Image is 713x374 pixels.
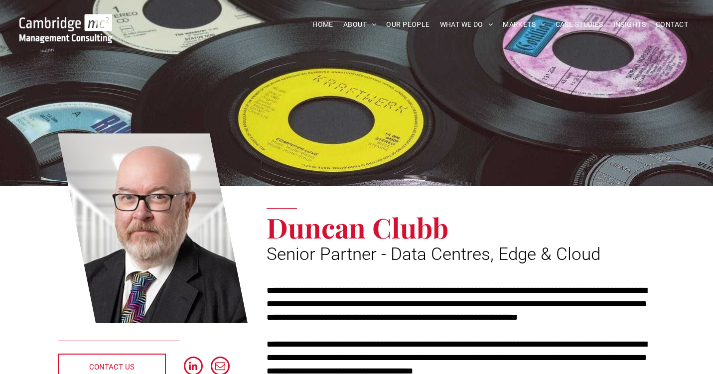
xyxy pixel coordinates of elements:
[267,244,600,264] span: Senior Partner - Data Centres, Edge & Cloud
[381,17,434,32] a: OUR PEOPLE
[19,14,112,43] img: Go to Homepage
[267,209,448,246] span: Duncan Clubb
[551,17,608,32] a: CASE STUDIES
[435,17,498,32] a: WHAT WE DO
[498,17,550,32] a: MARKETS
[651,17,693,32] a: CONTACT
[338,17,382,32] a: ABOUT
[608,17,651,32] a: INSIGHTS
[58,132,248,325] a: Duncan Clubb | Senior Partner - Data Centres, Edge & Cloud
[307,17,338,32] a: HOME
[19,15,112,26] a: Duncan Clubb | Senior Partner - Data Centres, Edge & Cloud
